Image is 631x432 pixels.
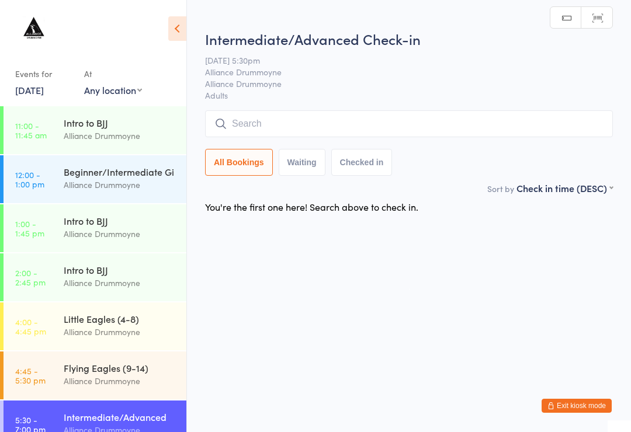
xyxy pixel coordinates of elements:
[64,410,176,423] div: Intermediate/Advanced
[4,351,186,399] a: 4:45 -5:30 pmFlying Eagles (9-14)Alliance Drummoyne
[15,83,44,96] a: [DATE]
[12,9,56,53] img: Alliance Drummoyne
[4,155,186,203] a: 12:00 -1:00 pmBeginner/Intermediate GiAlliance Drummoyne
[64,178,176,191] div: Alliance Drummoyne
[516,182,613,194] div: Check in time (DESC)
[64,214,176,227] div: Intro to BJJ
[64,361,176,374] div: Flying Eagles (9-14)
[4,106,186,154] a: 11:00 -11:45 amIntro to BJJAlliance Drummoyne
[205,54,595,66] span: [DATE] 5:30pm
[15,366,46,385] time: 4:45 - 5:30 pm
[64,374,176,388] div: Alliance Drummoyne
[15,268,46,287] time: 2:00 - 2:45 pm
[64,325,176,339] div: Alliance Drummoyne
[64,116,176,129] div: Intro to BJJ
[542,399,612,413] button: Exit kiosk mode
[15,121,47,140] time: 11:00 - 11:45 am
[487,183,514,194] label: Sort by
[84,83,142,96] div: Any location
[64,129,176,142] div: Alliance Drummoyne
[64,276,176,290] div: Alliance Drummoyne
[205,149,273,176] button: All Bookings
[4,302,186,350] a: 4:00 -4:45 pmLittle Eagles (4-8)Alliance Drummoyne
[4,204,186,252] a: 1:00 -1:45 pmIntro to BJJAlliance Drummoyne
[205,89,613,101] span: Adults
[205,200,418,213] div: You're the first one here! Search above to check in.
[205,29,613,48] h2: Intermediate/Advanced Check-in
[64,312,176,325] div: Little Eagles (4-8)
[64,227,176,241] div: Alliance Drummoyne
[15,317,46,336] time: 4:00 - 4:45 pm
[15,219,44,238] time: 1:00 - 1:45 pm
[205,66,595,78] span: Alliance Drummoyne
[205,110,613,137] input: Search
[279,149,325,176] button: Waiting
[84,64,142,83] div: At
[15,170,44,189] time: 12:00 - 1:00 pm
[205,78,595,89] span: Alliance Drummoyne
[4,253,186,301] a: 2:00 -2:45 pmIntro to BJJAlliance Drummoyne
[15,64,72,83] div: Events for
[64,165,176,178] div: Beginner/Intermediate Gi
[331,149,393,176] button: Checked in
[64,263,176,276] div: Intro to BJJ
